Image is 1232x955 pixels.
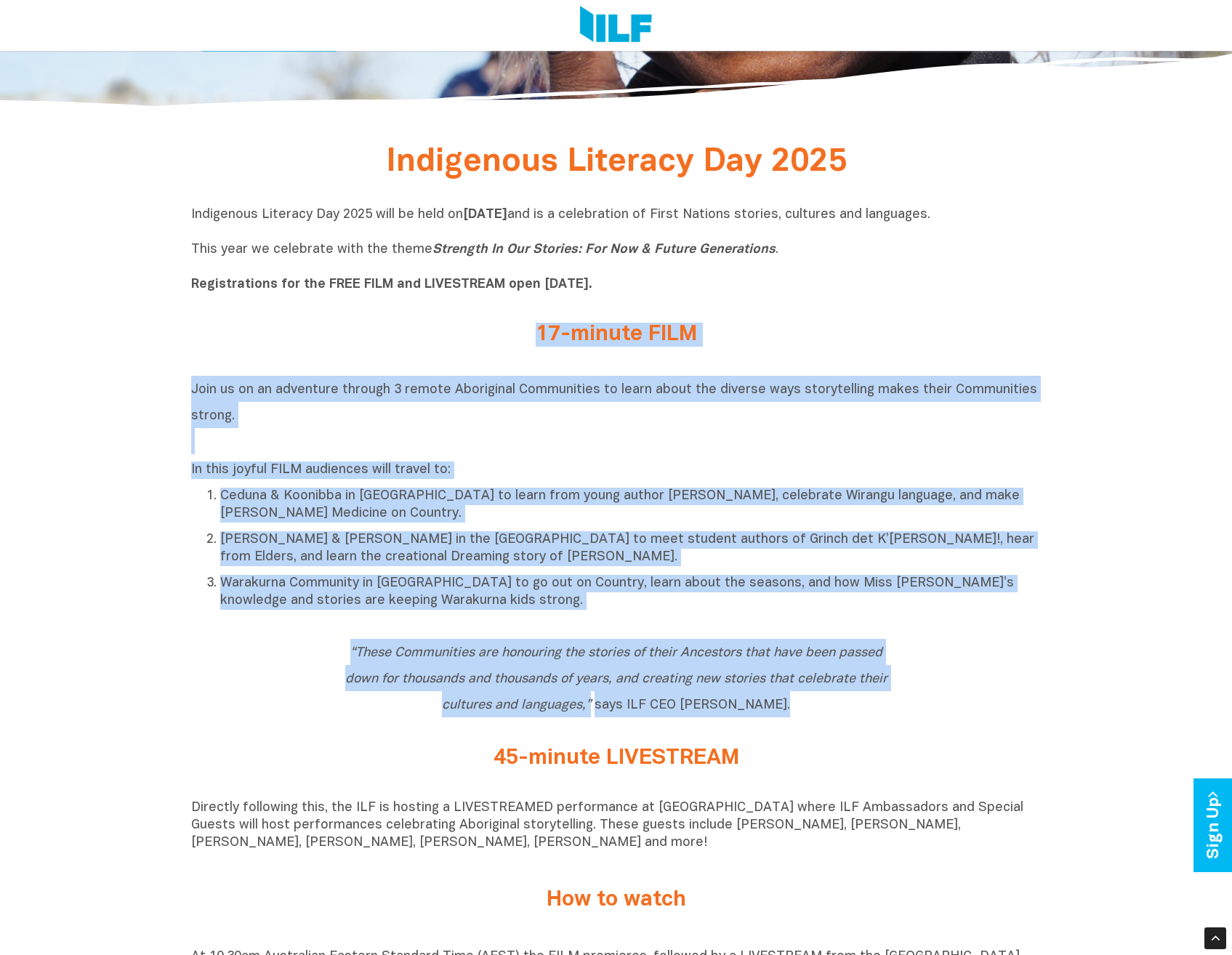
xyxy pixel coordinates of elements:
[344,323,889,347] h2: 17-minute FILM
[344,888,889,912] h2: How to watch
[220,488,1042,523] p: Ceduna & Koonibba in [GEOGRAPHIC_DATA] to learn from young author [PERSON_NAME], celebrate Wirang...
[344,746,889,770] h2: 45-minute LIVESTREAM
[191,384,1037,422] span: Join us on an adventure through 3 remote Aboriginal Communities to learn about the diverse ways s...
[191,206,1042,294] p: Indigenous Literacy Day 2025 will be held on and is a celebration of First Nations stories, cultu...
[1204,927,1226,949] div: Scroll Back to Top
[580,6,652,45] img: Logo
[463,209,507,221] b: [DATE]
[386,148,847,177] span: Indigenous Literacy Day 2025
[191,799,1042,852] p: Directly following this, the ILF is hosting a LIVESTREAMED performance at [GEOGRAPHIC_DATA] where...
[220,575,1042,610] p: Warakurna Community in [GEOGRAPHIC_DATA] to go out on Country, learn about the seasons, and how M...
[191,278,592,291] b: Registrations for the FREE FILM and LIVESTREAM open [DATE].
[432,243,776,256] i: Strength In Our Stories: For Now & Future Generations
[220,531,1042,566] p: [PERSON_NAME] & [PERSON_NAME] in the [GEOGRAPHIC_DATA] to meet student authors of Grinch det K’[P...
[345,647,887,712] span: says ILF CEO [PERSON_NAME].
[191,462,1042,479] p: In this joyful FILM audiences will travel to:
[345,647,887,712] i: “These Communities are honouring the stories of their Ancestors that have been passed down for th...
